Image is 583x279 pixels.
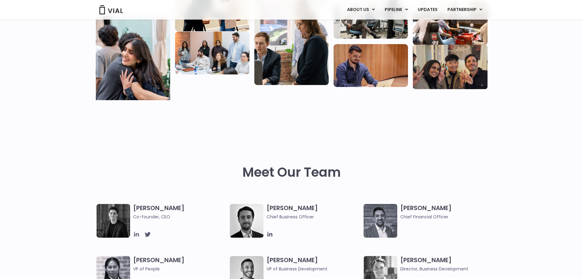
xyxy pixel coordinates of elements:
a: ABOUT USMenu Toggle [342,5,379,15]
img: A black and white photo of a man in a suit attending a Summit. [96,204,130,238]
a: PARTNERSHIPMenu Toggle [443,5,487,15]
h3: [PERSON_NAME] [133,204,227,220]
img: Group of 3 people smiling holding up the peace sign [413,45,487,89]
img: Vial Logo [99,5,123,14]
img: Group of people playing whirlyball [413,2,487,45]
a: PIPELINEMenu Toggle [380,5,413,15]
h3: [PERSON_NAME] [400,204,494,220]
span: VP of Business Development [267,266,361,272]
h3: [PERSON_NAME] [267,204,361,220]
img: Eight people standing and sitting in an office [175,32,249,74]
img: A black and white photo of a man in a suit holding a vial. [230,204,263,238]
img: Vial Life [96,16,170,108]
span: VP of People [133,266,227,272]
span: Chief Financial Officer [400,213,494,220]
span: Co-founder, CEO [133,213,227,220]
span: Chief Business Officer [267,213,361,220]
h2: Meet Our Team [242,165,341,180]
h3: [PERSON_NAME] [267,256,361,272]
img: Man working at a computer [334,44,408,87]
span: Director, Business Development [400,266,494,272]
a: UPDATES [413,5,442,15]
h3: [PERSON_NAME] [400,256,494,272]
img: Headshot of smiling man named Samir [364,204,397,238]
